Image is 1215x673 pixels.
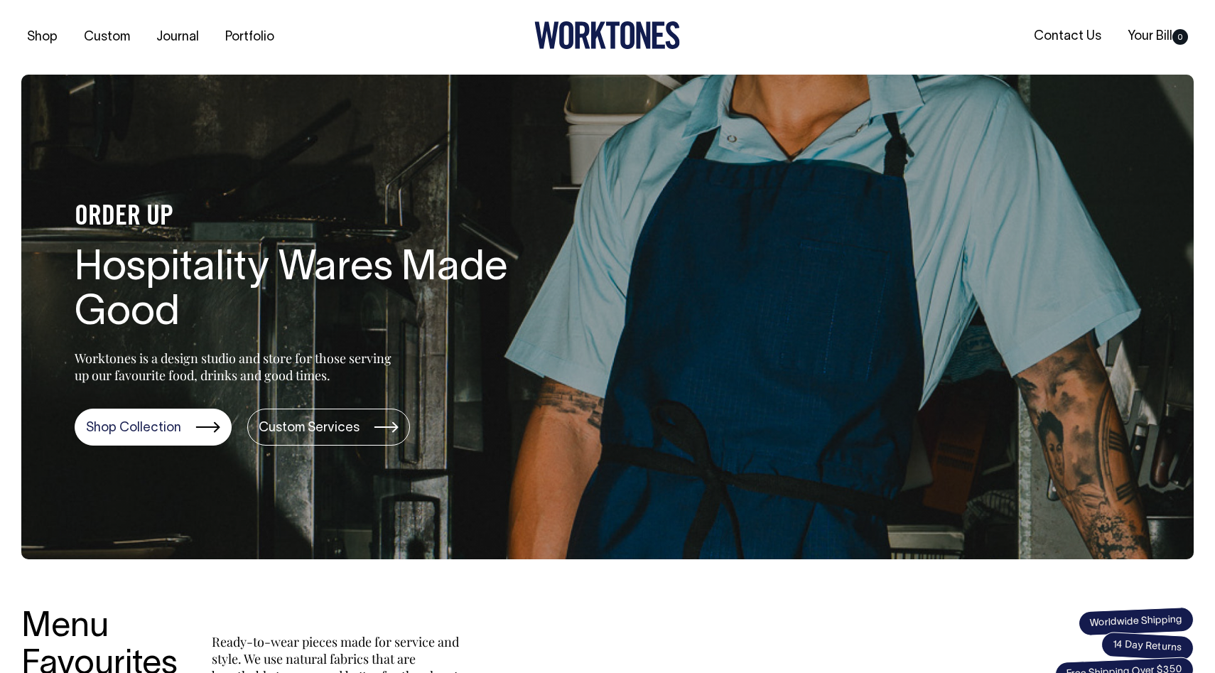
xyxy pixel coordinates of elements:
[220,26,280,49] a: Portfolio
[1122,25,1194,48] a: Your Bill0
[247,409,410,446] a: Custom Services
[1078,606,1194,636] span: Worldwide Shipping
[1028,25,1107,48] a: Contact Us
[1101,632,1194,662] span: 14 Day Returns
[75,409,232,446] a: Shop Collection
[151,26,205,49] a: Journal
[1172,29,1188,45] span: 0
[75,203,529,232] h4: ORDER UP
[75,247,529,338] h1: Hospitality Wares Made Good
[78,26,136,49] a: Custom
[75,350,398,384] p: Worktones is a design studio and store for those serving up our favourite food, drinks and good t...
[21,26,63,49] a: Shop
